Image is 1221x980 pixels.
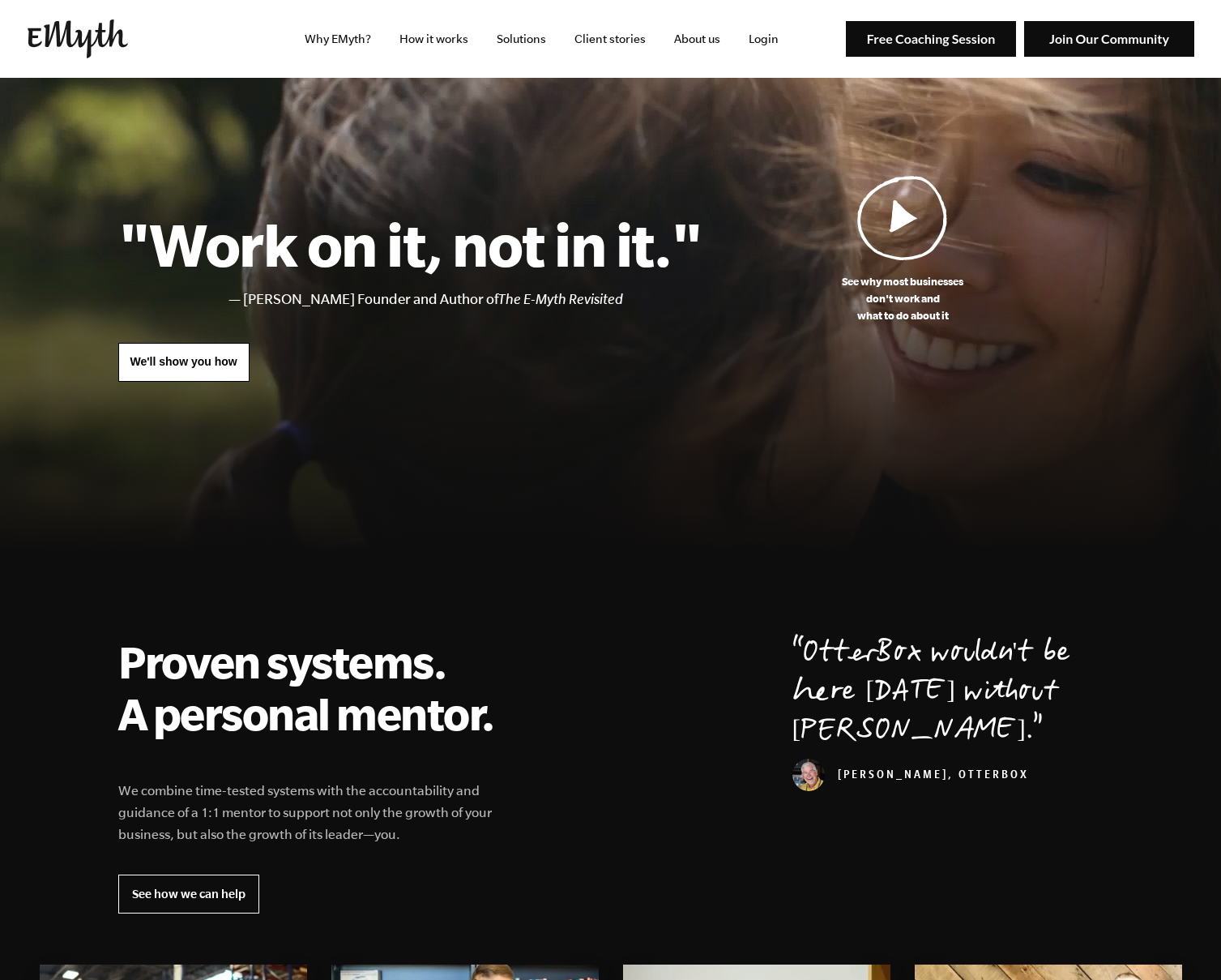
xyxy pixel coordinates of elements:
[857,175,948,260] img: Play Video
[846,21,1016,58] img: Free Coaching Session
[1024,21,1194,58] img: Join Our Community
[118,875,259,914] a: See how we can help
[118,208,702,280] h1: "Work on it, not in it."
[792,636,1104,752] p: OtterBox wouldn't be here [DATE] without [PERSON_NAME].
[118,343,250,382] a: We'll show you how
[118,780,514,845] p: We combine time-tested systems with the accountability and guidance of a 1:1 mentor to support no...
[118,636,514,739] h2: Proven systems. A personal mentor.
[792,770,1029,783] cite: [PERSON_NAME], OtterBox
[702,273,1104,324] p: See why most businesses don't work and what to do about it
[702,175,1104,324] a: See why most businessesdon't work andwhat to do about it
[792,759,825,791] img: Curt Richardson, OtterBox
[243,288,702,311] li: [PERSON_NAME] Founder and Author of
[498,291,623,307] i: The E-Myth Revisited
[28,19,128,58] img: EMyth
[130,355,237,368] span: We'll show you how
